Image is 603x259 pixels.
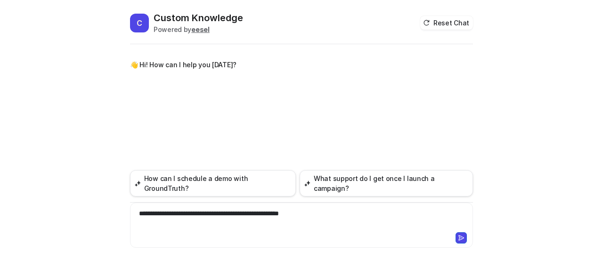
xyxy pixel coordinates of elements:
b: eesel [191,25,210,33]
button: What support do I get once I launch a campaign? [300,170,473,196]
h2: Custom Knowledge [154,11,243,24]
button: Reset Chat [420,16,473,30]
span: C [130,14,149,32]
div: Powered by [154,24,243,34]
p: 👋 Hi! How can I help you [DATE]? [130,59,236,71]
button: How can I schedule a demo with GroundTruth? [130,170,296,196]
